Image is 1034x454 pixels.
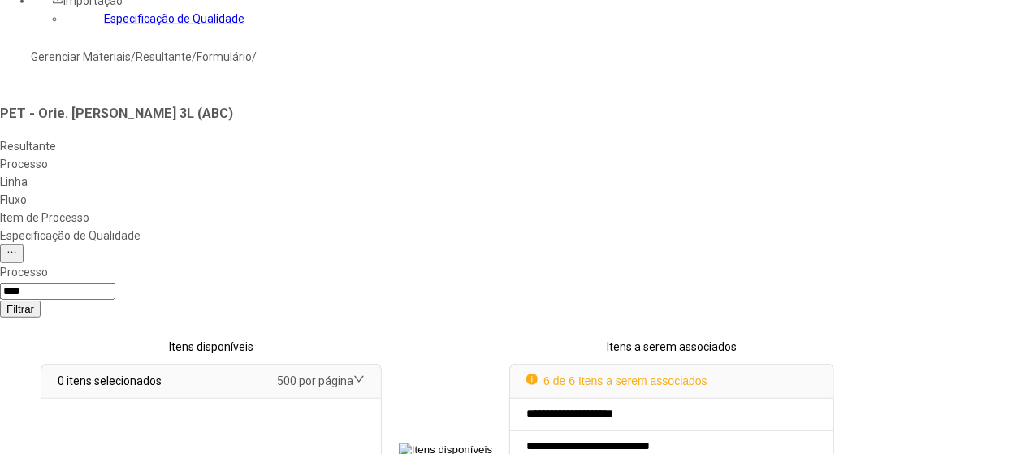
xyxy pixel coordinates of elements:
[197,50,252,63] a: Formulário
[58,372,162,390] p: 0 itens selecionados
[41,338,382,356] p: Itens disponíveis
[252,50,257,63] nz-breadcrumb-separator: /
[31,50,131,63] a: Gerenciar Materiais
[192,50,197,63] nz-breadcrumb-separator: /
[509,338,834,356] p: Itens a serem associados
[104,12,244,25] a: Especificação de Qualidade
[136,50,192,63] a: Resultante
[131,50,136,63] nz-breadcrumb-separator: /
[526,372,707,390] p: 6 de 6 Itens a serem associados
[6,303,34,315] span: Filtrar
[277,374,353,387] nz-select-item: 500 por página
